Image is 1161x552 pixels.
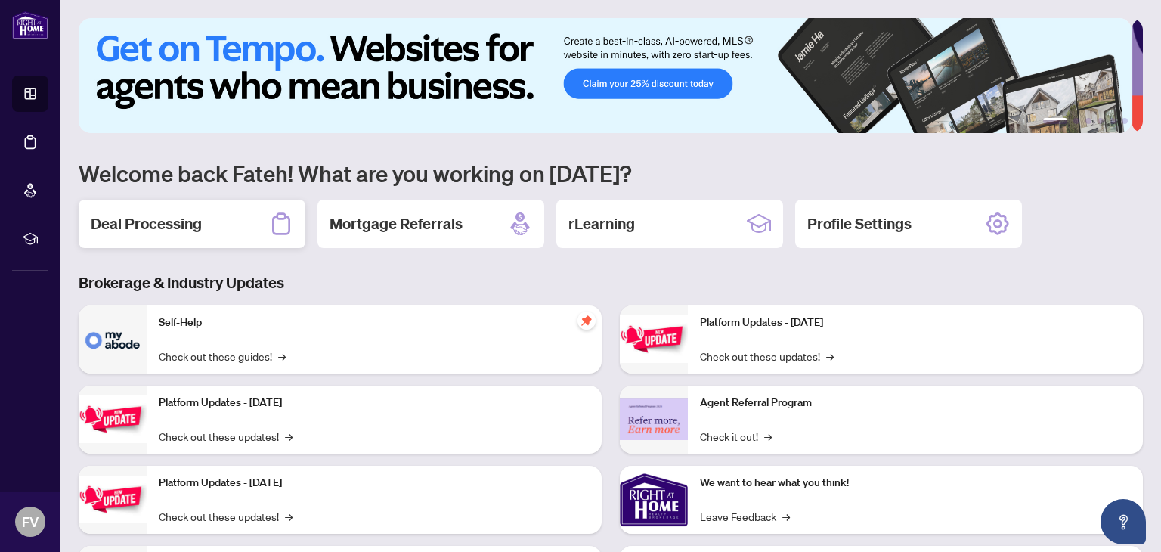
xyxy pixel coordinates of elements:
[159,428,293,445] a: Check out these updates!→
[620,398,688,440] img: Agent Referral Program
[700,428,772,445] a: Check it out!→
[91,213,202,234] h2: Deal Processing
[826,348,834,364] span: →
[700,348,834,364] a: Check out these updates!→
[79,305,147,374] img: Self-Help
[1110,118,1116,124] button: 5
[159,475,590,492] p: Platform Updates - [DATE]
[22,511,39,532] span: FV
[285,508,293,525] span: →
[79,159,1143,188] h1: Welcome back Fateh! What are you working on [DATE]?
[159,315,590,331] p: Self-Help
[79,476,147,523] img: Platform Updates - July 21, 2025
[700,395,1131,411] p: Agent Referral Program
[807,213,912,234] h2: Profile Settings
[1122,118,1128,124] button: 6
[700,315,1131,331] p: Platform Updates - [DATE]
[700,475,1131,492] p: We want to hear what you think!
[12,11,48,39] img: logo
[79,272,1143,293] h3: Brokerage & Industry Updates
[700,508,790,525] a: Leave Feedback→
[79,18,1132,133] img: Slide 0
[330,213,463,234] h2: Mortgage Referrals
[620,466,688,534] img: We want to hear what you think!
[1101,499,1146,544] button: Open asap
[782,508,790,525] span: →
[764,428,772,445] span: →
[278,348,286,364] span: →
[568,213,635,234] h2: rLearning
[620,315,688,363] img: Platform Updates - June 23, 2025
[285,428,293,445] span: →
[159,508,293,525] a: Check out these updates!→
[159,395,590,411] p: Platform Updates - [DATE]
[1098,118,1104,124] button: 4
[159,348,286,364] a: Check out these guides!→
[1085,118,1091,124] button: 3
[79,395,147,443] img: Platform Updates - September 16, 2025
[1043,118,1067,124] button: 1
[1073,118,1079,124] button: 2
[577,312,596,330] span: pushpin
